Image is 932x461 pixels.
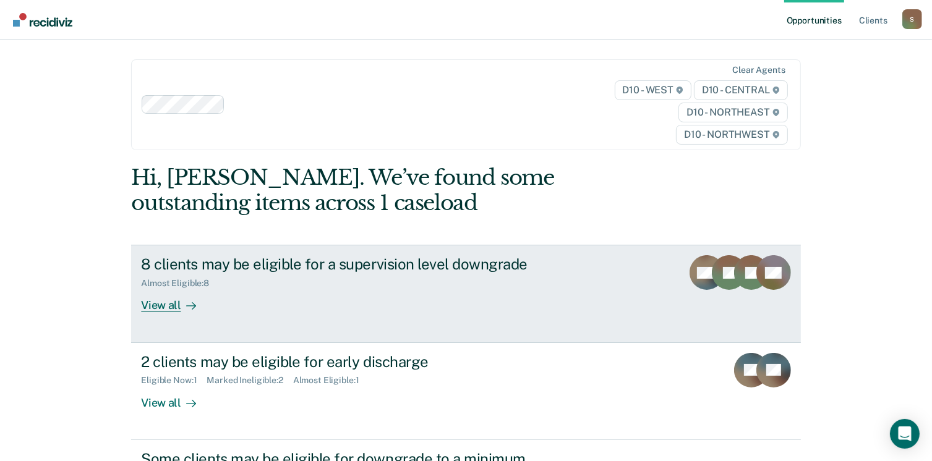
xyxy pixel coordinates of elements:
[902,9,922,29] button: Profile dropdown button
[141,375,207,386] div: Eligible Now : 1
[694,80,788,100] span: D10 - CENTRAL
[207,375,293,386] div: Marked Ineligible : 2
[678,103,787,122] span: D10 - NORTHEAST
[141,386,210,410] div: View all
[131,165,667,216] div: Hi, [PERSON_NAME]. We’ve found some outstanding items across 1 caseload
[902,9,922,29] div: S
[615,80,691,100] span: D10 - WEST
[293,375,369,386] div: Almost Eligible : 1
[141,353,575,371] div: 2 clients may be eligible for early discharge
[732,65,785,75] div: Clear agents
[141,255,575,273] div: 8 clients may be eligible for a supervision level downgrade
[13,13,72,27] img: Recidiviz
[890,419,920,449] div: Open Intercom Messenger
[131,343,800,440] a: 2 clients may be eligible for early dischargeEligible Now:1Marked Ineligible:2Almost Eligible:1Vi...
[131,245,800,342] a: 8 clients may be eligible for a supervision level downgradeAlmost Eligible:8View all
[141,278,219,289] div: Almost Eligible : 8
[676,125,787,145] span: D10 - NORTHWEST
[141,289,210,313] div: View all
